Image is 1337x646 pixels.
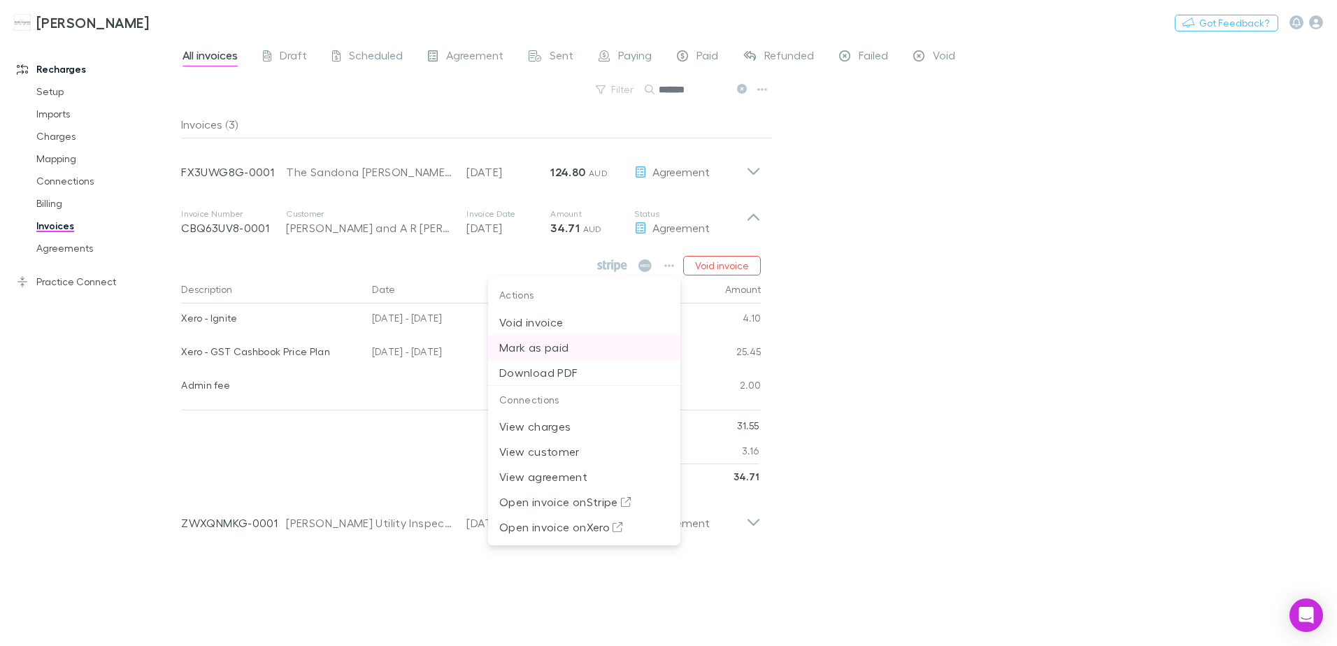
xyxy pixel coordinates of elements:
p: View agreement [499,468,669,485]
a: View charges [488,418,680,431]
li: View charges [488,414,680,439]
li: Mark as paid [488,335,680,360]
p: Open invoice on Stripe [499,494,669,510]
li: Void invoice [488,310,680,335]
p: Open invoice on Xero [499,519,669,536]
p: View customer [499,443,669,460]
li: Download PDF [488,360,680,385]
p: Mark as paid [499,339,669,356]
li: Open invoice onStripe [488,489,680,515]
li: Open invoice onXero [488,515,680,540]
a: Open invoice onStripe [488,494,680,507]
p: View charges [499,418,669,435]
a: Download PDF [488,364,680,377]
a: View agreement [488,468,680,482]
p: Actions [488,281,680,310]
li: View agreement [488,464,680,489]
p: Void invoice [499,314,669,331]
a: View customer [488,443,680,457]
div: Open Intercom Messenger [1289,598,1323,632]
li: View customer [488,439,680,464]
p: Download PDF [499,364,669,381]
p: Connections [488,386,680,415]
a: Open invoice onXero [488,519,680,532]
